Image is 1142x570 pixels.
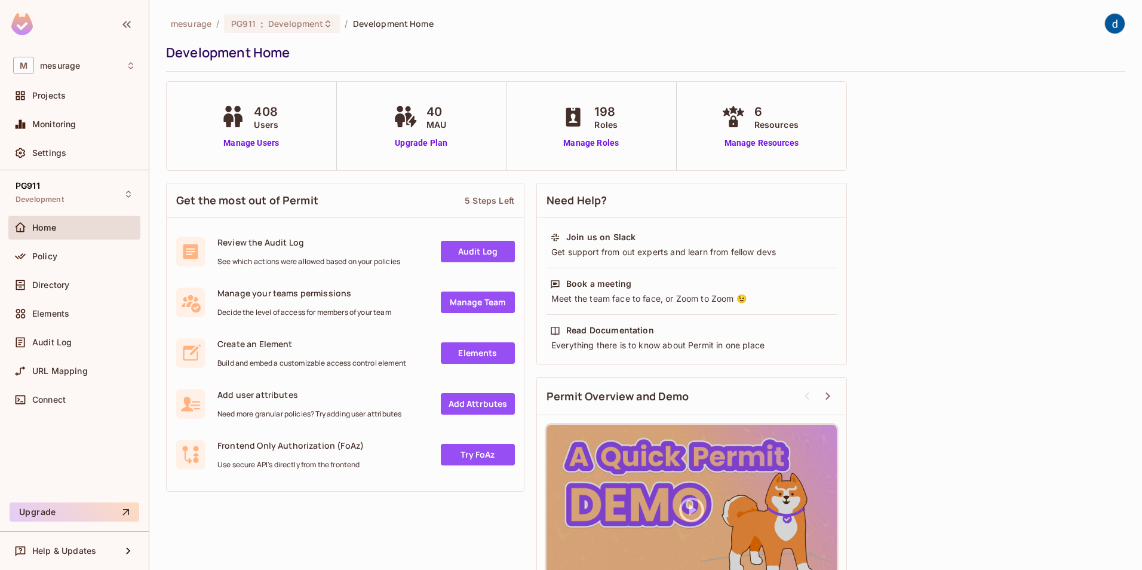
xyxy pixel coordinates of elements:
[32,91,66,100] span: Projects
[217,440,364,451] span: Frontend Only Authorization (FoAz)
[217,257,400,266] span: See which actions were allowed based on your policies
[719,137,805,149] a: Manage Resources
[441,393,515,415] a: Add Attrbutes
[217,287,391,299] span: Manage your teams permissions
[426,118,446,131] span: MAU
[550,339,833,351] div: Everything there is to know about Permit in one place
[566,324,654,336] div: Read Documentation
[594,118,618,131] span: Roles
[40,61,80,71] span: Workspace: mesurage
[217,409,401,419] span: Need more granular policies? Try adding user attributes
[171,18,211,29] span: the active workspace
[594,103,618,121] span: 198
[558,137,624,149] a: Manage Roles
[32,338,72,347] span: Audit Log
[441,241,515,262] a: Audit Log
[268,18,323,29] span: Development
[231,18,256,29] span: PG911
[353,18,434,29] span: Development Home
[566,231,636,243] div: Join us on Slack
[217,389,401,400] span: Add user attributes
[426,103,446,121] span: 40
[16,195,64,204] span: Development
[13,57,34,74] span: M
[550,246,833,258] div: Get support from out experts and learn from fellow devs
[754,118,799,131] span: Resources
[441,292,515,313] a: Manage Team
[32,366,88,376] span: URL Mapping
[32,252,57,261] span: Policy
[176,193,318,208] span: Get the most out of Permit
[217,460,364,470] span: Use secure API's directly from the frontend
[1105,14,1125,33] img: dev 911gcl
[345,18,348,29] li: /
[754,103,799,121] span: 6
[166,44,1119,62] div: Development Home
[547,193,607,208] span: Need Help?
[32,223,57,232] span: Home
[217,358,406,368] span: Build and embed a customizable access control element
[566,278,631,290] div: Book a meeting
[11,13,33,35] img: SReyMgAAAABJRU5ErkJggg==
[547,389,689,404] span: Permit Overview and Demo
[216,18,219,29] li: /
[10,502,139,522] button: Upgrade
[218,137,284,149] a: Manage Users
[32,309,69,318] span: Elements
[391,137,452,149] a: Upgrade Plan
[32,546,96,556] span: Help & Updates
[260,19,264,29] span: :
[254,103,278,121] span: 408
[441,444,515,465] a: Try FoAz
[32,280,69,290] span: Directory
[217,237,400,248] span: Review the Audit Log
[32,395,66,404] span: Connect
[217,308,391,317] span: Decide the level of access for members of your team
[550,293,833,305] div: Meet the team face to face, or Zoom to Zoom 😉
[32,119,76,129] span: Monitoring
[217,338,406,350] span: Create an Element
[16,181,40,191] span: PG911
[32,148,66,158] span: Settings
[441,342,515,364] a: Elements
[254,118,278,131] span: Users
[465,195,514,206] div: 5 Steps Left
